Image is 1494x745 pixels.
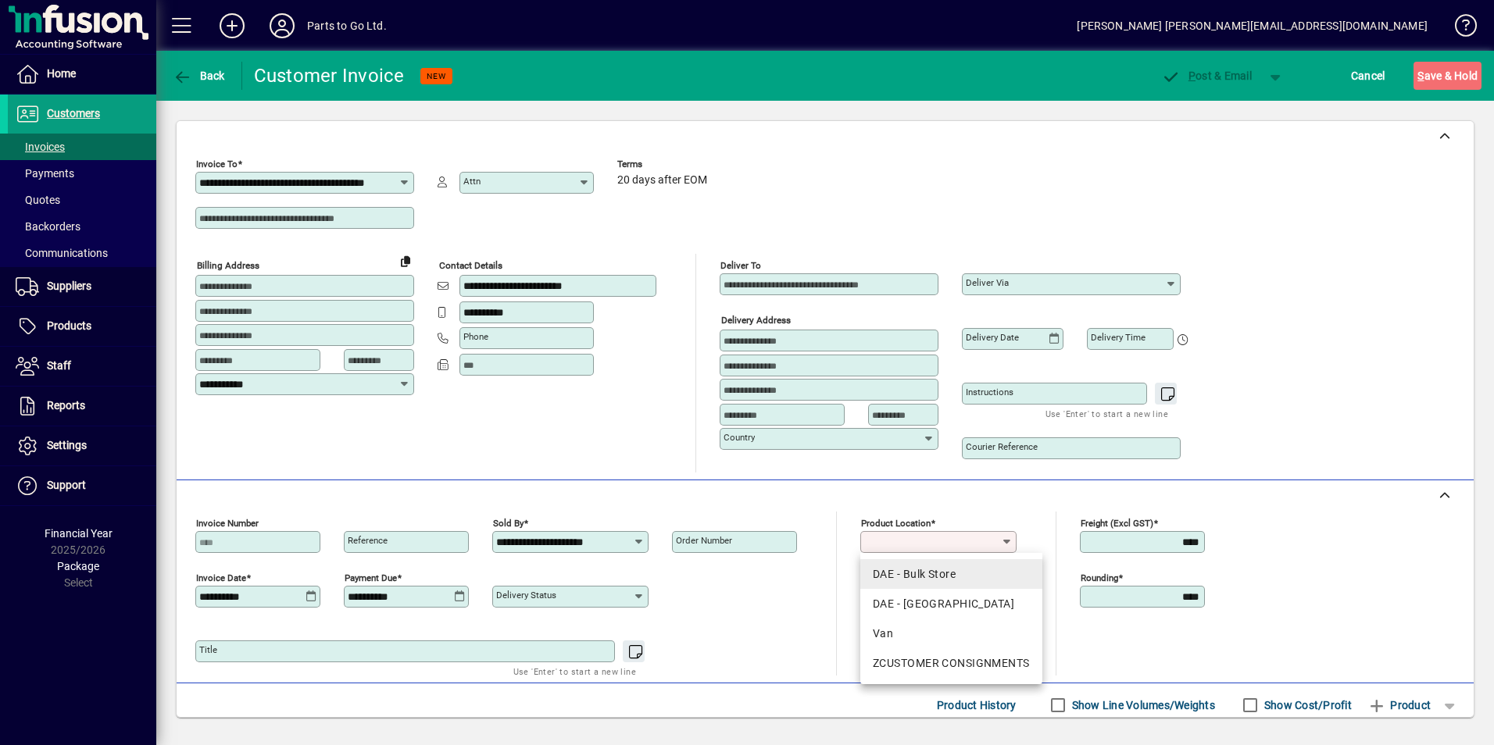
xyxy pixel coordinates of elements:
span: Settings [47,439,87,451]
span: P [1188,70,1196,82]
span: Quotes [16,194,60,206]
span: NEW [427,71,446,81]
mat-label: Deliver via [966,277,1009,288]
mat-label: Invoice To [196,159,238,169]
mat-label: Attn [463,176,481,187]
span: Package [57,560,99,572]
button: Save & Hold [1414,62,1481,90]
span: Communications [16,247,108,259]
mat-label: Courier Reference [966,441,1038,452]
span: ave & Hold [1417,63,1478,88]
mat-label: Delivery date [966,332,1019,343]
a: Home [8,55,156,94]
a: Communications [8,240,156,266]
span: Staff [47,359,71,372]
div: Van [873,626,1030,642]
span: Terms [617,159,711,169]
mat-label: Invoice number [196,518,259,529]
mat-label: Phone [463,331,488,342]
mat-label: Title [199,644,217,655]
mat-label: Rounding [1081,572,1118,583]
button: Product [1360,691,1439,719]
button: Cancel [1347,62,1389,90]
mat-label: Instructions [966,387,1013,397]
div: Customer Invoice [254,63,405,88]
span: Products [47,319,91,332]
mat-option: DAE - Bulk Store [860,559,1042,589]
button: Copy to Delivery address [393,248,418,273]
a: Settings [8,426,156,465]
mat-label: Payment due [345,572,397,583]
mat-hint: Use 'Enter' to start a new line [1045,405,1168,422]
span: Product [1367,693,1431,718]
mat-label: Country [724,432,755,443]
button: Post & Email [1153,62,1260,90]
span: ost & Email [1161,70,1252,82]
mat-option: Van [860,618,1042,648]
a: Support [8,466,156,505]
a: Invoices [8,134,156,160]
span: Customers [47,107,100,119]
mat-option: ZCUSTOMER CONSIGNMENTS [860,648,1042,678]
div: [PERSON_NAME] [PERSON_NAME][EMAIL_ADDRESS][DOMAIN_NAME] [1077,13,1428,38]
a: Backorders [8,213,156,240]
span: Back [173,70,225,82]
span: Product History [937,693,1017,718]
span: Reports [47,399,85,412]
div: ZCUSTOMER CONSIGNMENTS [873,655,1030,672]
mat-label: Sold by [493,518,524,529]
a: Payments [8,160,156,187]
button: Add [207,12,257,40]
button: Back [169,62,229,90]
mat-label: Reference [348,535,388,546]
span: Payments [16,167,74,180]
a: Quotes [8,187,156,213]
span: Financial Year [45,527,113,540]
a: Staff [8,347,156,386]
a: Suppliers [8,267,156,306]
div: DAE - [GEOGRAPHIC_DATA] [873,596,1030,612]
span: Home [47,67,76,80]
mat-label: Order number [676,535,732,546]
mat-label: Freight (excl GST) [1081,518,1153,529]
button: Profile [257,12,307,40]
span: Suppliers [47,280,91,292]
div: Parts to Go Ltd. [307,13,387,38]
span: Cancel [1351,63,1385,88]
mat-label: Delivery status [496,590,556,601]
div: DAE - Bulk Store [873,566,1030,583]
span: 20 days after EOM [617,174,707,187]
button: Product History [931,691,1023,719]
a: Knowledge Base [1443,3,1474,54]
mat-label: Delivery time [1091,332,1146,343]
mat-label: Invoice date [196,572,246,583]
span: Invoices [16,141,65,153]
a: Products [8,307,156,346]
mat-hint: Use 'Enter' to start a new line [513,662,636,680]
label: Show Cost/Profit [1261,697,1352,713]
mat-label: Product location [861,518,931,529]
span: Support [47,479,86,491]
mat-option: DAE - Great Barrier Island [860,589,1042,618]
span: S [1417,70,1424,82]
app-page-header-button: Back [156,62,242,90]
span: Backorders [16,220,80,233]
mat-label: Deliver To [720,260,761,271]
a: Reports [8,387,156,426]
label: Show Line Volumes/Weights [1069,697,1215,713]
